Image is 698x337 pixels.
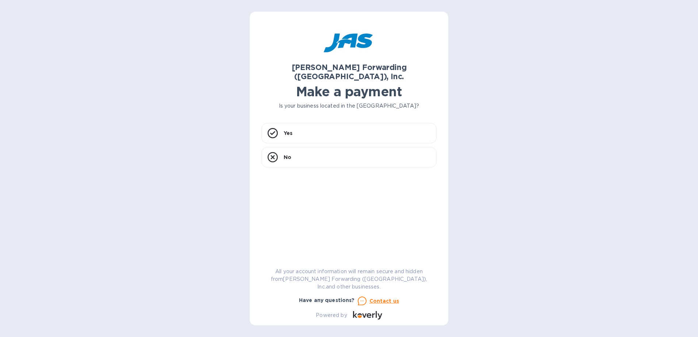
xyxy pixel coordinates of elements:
[261,84,437,99] h1: Make a payment
[299,297,355,303] b: Have any questions?
[261,268,437,291] p: All your account information will remain secure and hidden from [PERSON_NAME] Forwarding ([GEOGRA...
[284,154,291,161] p: No
[284,129,292,137] p: Yes
[261,102,437,110] p: Is your business located in the [GEOGRAPHIC_DATA]?
[292,63,407,81] b: [PERSON_NAME] Forwarding ([GEOGRAPHIC_DATA]), Inc.
[316,311,347,319] p: Powered by
[369,298,399,304] u: Contact us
